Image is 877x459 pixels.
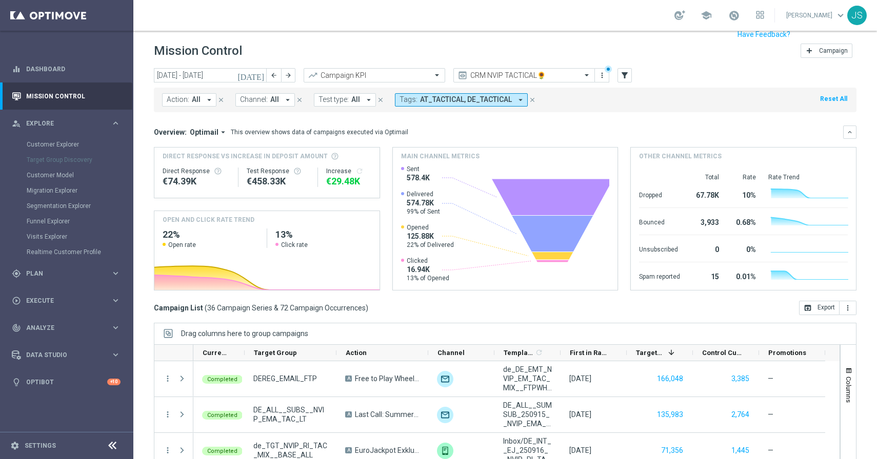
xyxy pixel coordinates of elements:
[11,269,121,278] button: gps_fixed Plan keyboard_arrow_right
[202,446,243,455] colored-tag: Completed
[639,213,680,229] div: Bounced
[285,72,292,79] i: arrow_forward
[11,92,121,100] div: Mission Control
[437,443,453,459] div: Embedded Messaging
[437,349,465,357] span: Channel
[364,95,373,105] i: arrow_drop_down
[835,10,846,21] span: keyboard_arrow_down
[840,301,856,315] button: more_vert
[801,44,852,58] button: add Campaign
[27,198,132,214] div: Segmentation Explorer
[639,186,680,202] div: Dropped
[154,128,187,137] h3: Overview:
[26,352,111,358] span: Data Studio
[314,93,376,107] button: Test type: All arrow_drop_down
[168,241,196,249] span: Open rate
[247,167,309,175] div: Test Response
[569,410,591,419] div: 15 Sep 2025, Monday
[163,152,328,161] span: Direct Response VS Increase In Deposit Amount
[111,350,121,360] i: keyboard_arrow_right
[730,444,750,457] button: 1,445
[154,361,193,397] div: Press SPACE to select this row.
[27,171,107,179] a: Customer Model
[355,167,364,175] i: refresh
[355,374,420,383] span: Free to Play Wheel DE REG
[407,257,449,265] span: Clicked
[27,217,107,225] a: Funnel Explorer
[768,173,848,181] div: Rate Trend
[163,175,230,187] div: €74,386
[407,274,449,282] span: 13% of Opened
[235,93,295,107] button: Channel: All arrow_drop_down
[345,447,352,453] span: A
[401,152,480,161] h4: Main channel metrics
[111,296,121,305] i: keyboard_arrow_right
[437,407,453,423] img: Optimail
[27,214,132,229] div: Funnel Explorer
[236,68,267,84] button: [DATE]
[207,412,237,419] span: Completed
[11,119,121,128] div: person_search Explore keyboard_arrow_right
[731,267,756,284] div: 0.01%
[535,348,543,357] i: refresh
[400,95,417,104] span: Tags:
[804,304,812,312] i: open_in_browser
[25,443,56,449] a: Settings
[295,94,304,106] button: close
[26,298,111,304] span: Execute
[844,304,852,312] i: more_vert
[377,96,384,103] i: close
[731,213,756,229] div: 0.68%
[207,448,237,454] span: Completed
[504,349,533,357] span: Templates
[731,173,756,181] div: Rate
[26,55,121,82] a: Dashboard
[533,347,543,358] span: Calculate column
[216,94,226,106] button: close
[620,71,629,80] i: filter_alt
[731,240,756,257] div: 0%
[407,173,430,182] span: 578.4K
[656,408,684,421] button: 135,983
[407,207,440,216] span: 99% of Sent
[453,68,595,82] ng-select: CRM NVIP TACTICAL🌻
[27,233,107,241] a: Visits Explorer
[154,44,242,58] h1: Mission Control
[730,372,750,385] button: 3,385
[27,229,132,244] div: Visits Explorer
[12,296,21,305] i: play_circle_outline
[11,65,121,73] button: equalizer Dashboard
[768,374,773,383] span: —
[407,241,454,249] span: 22% of Delivered
[702,349,742,357] span: Control Customers
[528,94,537,106] button: close
[738,31,790,38] input: Have Feedback?
[617,68,632,82] button: filter_alt
[237,71,265,80] i: [DATE]
[218,128,228,137] i: arrow_drop_down
[846,129,853,136] i: keyboard_arrow_down
[163,410,172,419] button: more_vert
[154,397,193,433] div: Press SPACE to select this row.
[346,349,367,357] span: Action
[656,372,684,385] button: 166,048
[253,405,328,424] span: DE_ALL__SUBS__NVIP_EMA_TAC_LT
[27,186,107,195] a: Migration Explorer
[111,268,121,278] i: keyboard_arrow_right
[190,128,218,137] span: Optimail
[26,368,107,395] a: Optibot
[163,374,172,383] i: more_vert
[569,446,591,455] div: 16 Sep 2025, Tuesday
[217,96,225,103] i: close
[516,95,525,105] i: arrow_drop_down
[12,378,21,387] i: lightbulb
[11,351,121,359] button: Data Studio keyboard_arrow_right
[395,93,528,107] button: Tags: AT_TACTICAL, DE_TACTICAL arrow_drop_down
[843,126,856,139] button: keyboard_arrow_down
[799,301,840,315] button: open_in_browser Export
[107,379,121,385] div: +10
[12,119,21,128] i: person_search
